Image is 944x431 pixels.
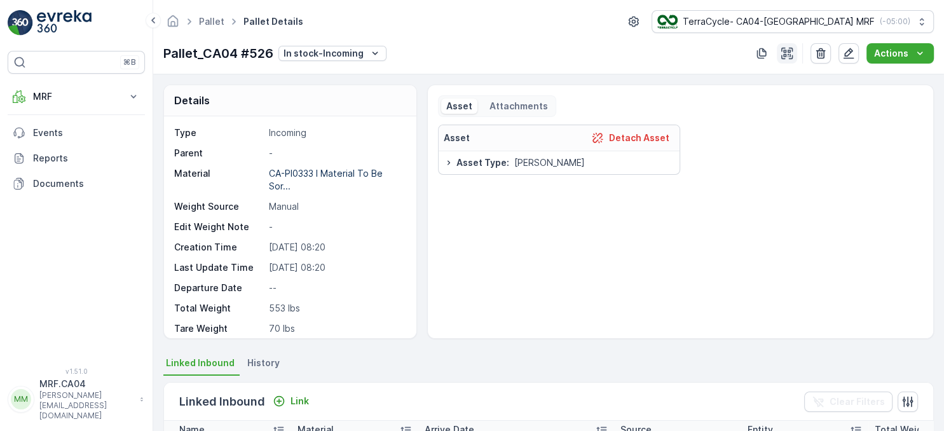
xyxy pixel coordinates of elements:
p: Last Update Time [174,261,264,274]
span: [PERSON_NAME] [514,156,585,169]
span: Pallet Details [241,15,306,28]
p: Asset [446,100,472,113]
p: Incoming [269,127,403,139]
p: Events [33,127,140,139]
p: [PERSON_NAME][EMAIL_ADDRESS][DOMAIN_NAME] [39,390,133,421]
p: Reports [33,152,140,165]
p: Type [174,127,264,139]
div: MM [11,389,31,409]
a: Homepage [166,19,180,30]
p: Attachments [488,100,548,113]
p: Departure Date [174,282,264,294]
button: Actions [866,43,934,64]
button: In stock-Incoming [278,46,386,61]
p: - [269,221,403,233]
p: Creation Time [174,241,264,254]
p: Link [291,395,309,407]
p: Edit Weight Note [174,221,264,233]
button: Detach Asset [586,130,674,146]
button: MMMRF.CA04[PERSON_NAME][EMAIL_ADDRESS][DOMAIN_NAME] [8,378,145,421]
a: Pallet [199,16,224,27]
p: Manual [269,200,403,213]
p: TerraCycle- CA04-[GEOGRAPHIC_DATA] MRF [683,15,875,28]
p: 70 lbs [269,322,403,335]
p: Detach Asset [609,132,669,144]
span: v 1.51.0 [8,367,145,375]
button: Link [268,393,314,409]
img: TC_8rdWMmT_gp9TRR3.png [657,15,678,29]
p: CA-PI0333 I Material To Be Sor... [269,168,385,191]
p: Details [174,93,210,108]
p: Parent [174,147,264,160]
button: MRF [8,84,145,109]
img: logo_light-DOdMpM7g.png [37,10,92,36]
span: Linked Inbound [166,357,235,369]
p: ( -05:00 ) [880,17,910,27]
p: Total Weight [174,302,264,315]
a: Reports [8,146,145,171]
p: In stock-Incoming [284,47,364,60]
p: MRF.CA04 [39,378,133,390]
p: Material [174,167,264,193]
p: Clear Filters [830,395,885,408]
p: [DATE] 08:20 [269,241,403,254]
button: Clear Filters [804,392,893,412]
span: Asset Type : [456,156,509,169]
p: Actions [874,47,908,60]
p: MRF [33,90,120,103]
p: 553 lbs [269,302,403,315]
p: Tare Weight [174,322,264,335]
p: ⌘B [123,57,136,67]
a: Documents [8,171,145,196]
p: Linked Inbound [179,393,265,411]
p: Pallet_CA04 #526 [163,44,273,63]
span: History [247,357,280,369]
p: -- [269,282,403,294]
a: Events [8,120,145,146]
p: [DATE] 08:20 [269,261,403,274]
p: - [269,147,403,160]
p: Documents [33,177,140,190]
button: TerraCycle- CA04-[GEOGRAPHIC_DATA] MRF(-05:00) [652,10,934,33]
p: Weight Source [174,200,264,213]
p: Asset [444,132,470,144]
img: logo [8,10,33,36]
